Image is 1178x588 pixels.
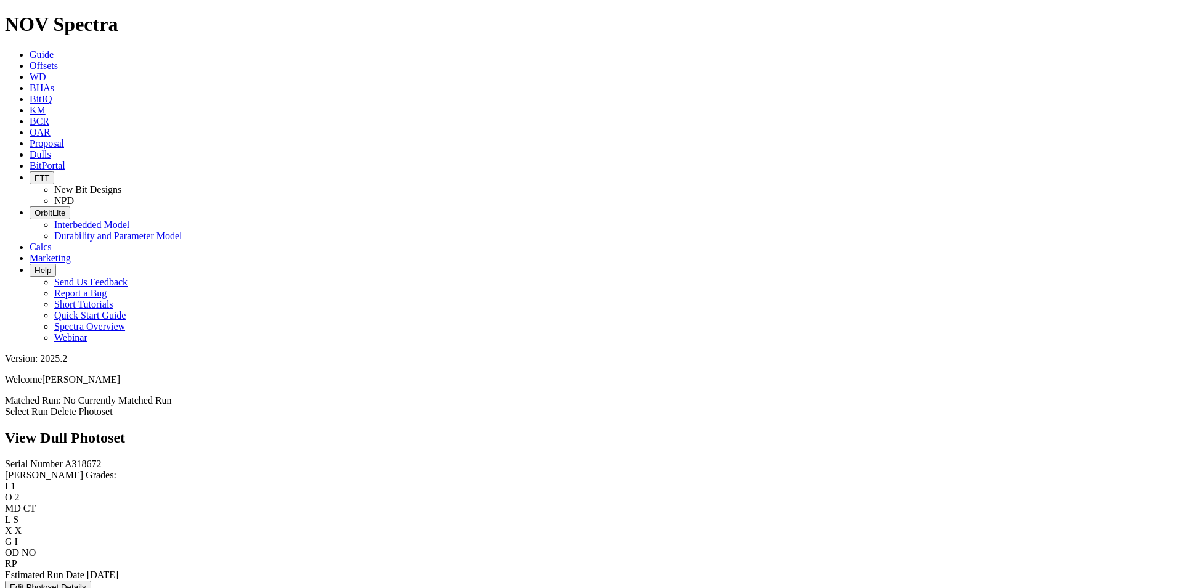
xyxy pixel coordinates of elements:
p: Welcome [5,374,1173,385]
span: [PERSON_NAME] [42,374,120,385]
label: G [5,536,12,547]
a: Calcs [30,242,52,252]
button: Help [30,264,56,277]
button: FTT [30,171,54,184]
label: Estimated Run Date [5,570,84,580]
label: Serial Number [5,459,63,469]
a: OAR [30,127,51,137]
a: BHAs [30,83,54,93]
a: BitPortal [30,160,65,171]
a: Interbedded Model [54,219,129,230]
span: I [15,536,18,547]
span: [DATE] [87,570,119,580]
a: Send Us Feedback [54,277,128,287]
span: 2 [15,492,20,502]
a: Spectra Overview [54,321,125,332]
a: Short Tutorials [54,299,113,309]
span: No Currently Matched Run [63,395,172,406]
label: X [5,525,12,536]
span: _ [19,558,24,569]
span: X [15,525,22,536]
a: Select Run [5,406,48,417]
a: New Bit Designs [54,184,121,195]
span: A318672 [65,459,102,469]
a: Offsets [30,60,58,71]
h2: View Dull Photoset [5,430,1173,446]
a: BitIQ [30,94,52,104]
a: Dulls [30,149,51,160]
h1: NOV Spectra [5,13,1173,36]
label: L [5,514,10,525]
div: [PERSON_NAME] Grades: [5,470,1173,481]
label: RP [5,558,17,569]
a: Marketing [30,253,71,263]
a: Guide [30,49,54,60]
a: Delete Photoset [51,406,113,417]
a: Durability and Parameter Model [54,231,182,241]
a: Webinar [54,332,87,343]
span: NO [22,547,36,558]
span: 1 [10,481,15,491]
span: FTT [35,173,49,182]
a: BCR [30,116,49,126]
span: S [13,514,18,525]
a: KM [30,105,46,115]
a: Report a Bug [54,288,107,298]
button: OrbitLite [30,206,70,219]
span: Help [35,266,51,275]
span: OrbitLite [35,208,65,218]
label: I [5,481,8,491]
span: Matched Run: [5,395,61,406]
a: Quick Start Guide [54,310,126,321]
a: WD [30,71,46,82]
a: Proposal [30,138,64,149]
label: MD [5,503,21,513]
a: NPD [54,195,74,206]
div: Version: 2025.2 [5,353,1173,364]
label: O [5,492,12,502]
span: CT [23,503,36,513]
label: OD [5,547,19,558]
